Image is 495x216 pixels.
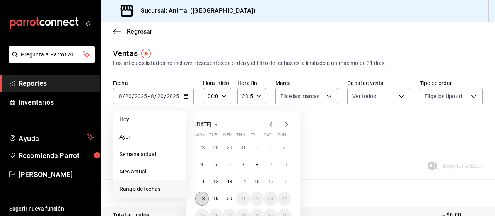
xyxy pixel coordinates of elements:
[166,93,179,99] input: ----
[119,116,179,124] span: Hoy
[150,93,154,99] input: --
[241,179,246,184] abbr: August 14, 2025
[283,145,286,150] abbr: August 3, 2025
[264,192,277,206] button: August 23, 2025
[134,93,147,99] input: ----
[113,48,138,59] div: Ventas
[200,196,205,201] abbr: August 18, 2025
[195,192,209,206] button: August 18, 2025
[250,158,264,172] button: August 8, 2025
[215,162,217,167] abbr: August 5, 2025
[282,179,287,184] abbr: August 17, 2025
[275,80,338,86] label: Marca
[278,158,291,172] button: August 10, 2025
[200,179,205,184] abbr: August 11, 2025
[141,49,151,58] img: Tooltip marker
[425,92,468,100] span: Elige los tipos de orden
[227,196,232,201] abbr: August 20, 2025
[195,121,212,128] span: [DATE]
[236,158,250,172] button: August 7, 2025
[201,162,203,167] abbr: August 4, 2025
[200,145,205,150] abbr: July 28, 2025
[195,158,209,172] button: August 4, 2025
[209,141,222,155] button: July 29, 2025
[119,168,179,176] span: Mes actual
[236,133,245,141] abbr: Thursday
[278,141,291,155] button: August 3, 2025
[223,133,232,141] abbr: Wednesday
[236,192,250,206] button: August 21, 2025
[227,179,232,184] abbr: August 13, 2025
[21,51,83,59] span: Pregunta a Parrot AI
[209,158,222,172] button: August 5, 2025
[135,6,256,15] h3: Sucursal: Animal ([GEOGRAPHIC_DATA])
[278,133,286,141] abbr: Sunday
[203,80,231,86] label: Hora inicio
[195,175,209,189] button: August 11, 2025
[19,97,94,107] span: Inventarios
[282,196,287,201] abbr: August 24, 2025
[223,192,236,206] button: August 20, 2025
[209,192,222,206] button: August 19, 2025
[242,162,245,167] abbr: August 7, 2025
[223,158,236,172] button: August 6, 2025
[236,141,250,155] button: July 31, 2025
[282,162,287,167] abbr: August 10, 2025
[268,196,273,201] abbr: August 23, 2025
[280,92,320,100] span: Elige las marcas
[119,150,179,158] span: Semana actual
[132,93,134,99] span: /
[195,141,209,155] button: July 28, 2025
[264,175,277,189] button: August 16, 2025
[119,93,123,99] input: --
[209,175,222,189] button: August 12, 2025
[237,80,266,86] label: Hora fin
[19,150,94,161] span: Recomienda Parrot
[223,175,236,189] button: August 13, 2025
[123,93,125,99] span: /
[195,120,221,129] button: [DATE]
[268,179,273,184] abbr: August 16, 2025
[213,145,218,150] abbr: July 29, 2025
[113,59,483,67] div: Los artículos listados no incluyen descuentos de orden y el filtro de fechas está limitado a un m...
[250,192,264,206] button: August 22, 2025
[213,179,218,184] abbr: August 12, 2025
[148,93,150,99] span: -
[250,175,264,189] button: August 15, 2025
[209,133,217,141] abbr: Tuesday
[9,205,94,213] span: Sugerir nueva función
[154,93,157,99] span: /
[250,141,264,155] button: August 1, 2025
[157,93,164,99] input: --
[9,46,95,63] button: Pregunta a Parrot AI
[264,158,277,172] button: August 9, 2025
[256,145,258,150] abbr: August 1, 2025
[420,80,483,86] label: Tipo de orden
[278,192,291,206] button: August 24, 2025
[236,175,250,189] button: August 14, 2025
[228,162,231,167] abbr: August 6, 2025
[269,145,272,150] abbr: August 2, 2025
[213,196,218,201] abbr: August 19, 2025
[223,141,236,155] button: July 30, 2025
[19,78,94,88] span: Reportes
[264,141,277,155] button: August 2, 2025
[85,20,91,26] button: open_drawer_menu
[250,133,256,141] abbr: Friday
[269,162,272,167] abbr: August 9, 2025
[254,179,259,184] abbr: August 15, 2025
[347,80,410,86] label: Canal de venta
[352,92,376,100] span: Ver todos
[127,28,152,35] span: Regresar
[256,162,258,167] abbr: August 8, 2025
[164,93,166,99] span: /
[241,196,246,201] abbr: August 21, 2025
[119,133,179,141] span: Ayer
[195,133,205,141] abbr: Monday
[113,28,152,35] button: Regresar
[241,145,246,150] abbr: July 31, 2025
[278,175,291,189] button: August 17, 2025
[264,133,271,141] abbr: Saturday
[254,196,259,201] abbr: August 22, 2025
